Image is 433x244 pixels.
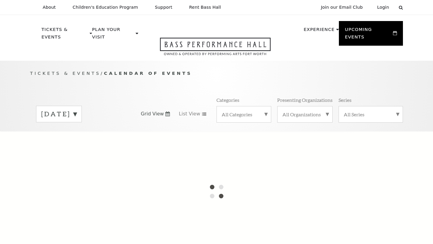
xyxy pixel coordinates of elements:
[41,109,77,119] label: [DATE]
[339,97,352,103] p: Series
[155,5,172,10] p: Support
[345,26,392,44] p: Upcoming Events
[41,26,88,44] p: Tickets & Events
[304,26,335,37] p: Experience
[222,111,266,117] label: All Categories
[104,71,192,76] span: Calendar of Events
[30,71,101,76] span: Tickets & Events
[92,26,134,44] p: Plan Your Visit
[344,111,398,117] label: All Series
[282,111,327,117] label: All Organizations
[216,97,239,103] p: Categories
[141,111,164,117] span: Grid View
[179,111,200,117] span: List View
[72,5,138,10] p: Children's Education Program
[43,5,56,10] p: About
[277,97,333,103] p: Presenting Organizations
[189,5,221,10] p: Rent Bass Hall
[30,70,403,77] p: /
